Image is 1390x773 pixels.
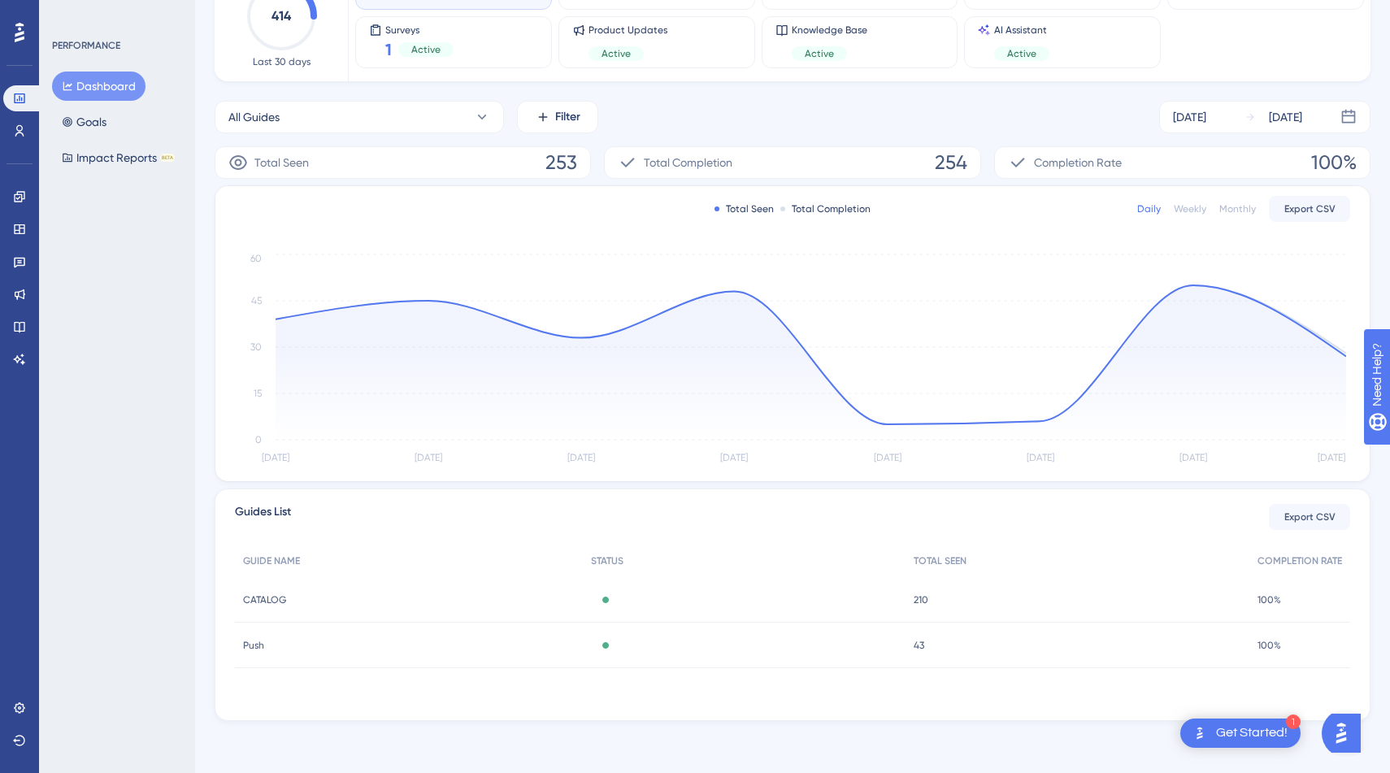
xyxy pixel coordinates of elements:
[1216,724,1288,742] div: Get Started!
[243,639,264,652] span: Push
[250,341,262,353] tspan: 30
[1179,452,1207,463] tspan: [DATE]
[874,452,901,463] tspan: [DATE]
[1034,153,1122,172] span: Completion Rate
[1007,47,1036,60] span: Active
[545,150,577,176] span: 253
[215,101,504,133] button: All Guides
[228,107,280,127] span: All Guides
[1258,593,1281,606] span: 100%
[1269,107,1302,127] div: [DATE]
[415,452,442,463] tspan: [DATE]
[914,593,928,606] span: 210
[1190,723,1210,743] img: launcher-image-alternative-text
[1284,510,1336,523] span: Export CSV
[644,153,732,172] span: Total Completion
[567,452,595,463] tspan: [DATE]
[555,107,580,127] span: Filter
[591,554,623,567] span: STATUS
[914,554,966,567] span: TOTAL SEEN
[1311,150,1357,176] span: 100%
[1180,719,1301,748] div: Open Get Started! checklist, remaining modules: 1
[715,202,774,215] div: Total Seen
[250,253,262,264] tspan: 60
[1284,202,1336,215] span: Export CSV
[52,107,116,137] button: Goals
[38,4,102,24] span: Need Help?
[243,554,300,567] span: GUIDE NAME
[160,154,175,162] div: BETA
[52,39,120,52] div: PERFORMANCE
[1219,202,1256,215] div: Monthly
[1269,196,1350,222] button: Export CSV
[385,24,454,35] span: Surveys
[1269,504,1350,530] button: Export CSV
[254,153,309,172] span: Total Seen
[1318,452,1345,463] tspan: [DATE]
[253,55,311,68] span: Last 30 days
[589,24,667,37] span: Product Updates
[251,295,262,306] tspan: 45
[1173,107,1206,127] div: [DATE]
[935,150,967,176] span: 254
[792,24,867,37] span: Knowledge Base
[1286,714,1301,729] div: 1
[1137,202,1161,215] div: Daily
[994,24,1049,37] span: AI Assistant
[517,101,598,133] button: Filter
[411,43,441,56] span: Active
[52,143,185,172] button: Impact ReportsBETA
[235,502,291,532] span: Guides List
[780,202,871,215] div: Total Completion
[254,388,262,399] tspan: 15
[720,452,748,463] tspan: [DATE]
[914,639,924,652] span: 43
[52,72,146,101] button: Dashboard
[243,593,286,606] span: CATALOG
[1258,639,1281,652] span: 100%
[255,434,262,445] tspan: 0
[602,47,631,60] span: Active
[1174,202,1206,215] div: Weekly
[385,38,392,61] span: 1
[1258,554,1342,567] span: COMPLETION RATE
[262,452,289,463] tspan: [DATE]
[1027,452,1054,463] tspan: [DATE]
[271,8,292,24] text: 414
[1322,709,1370,758] iframe: UserGuiding AI Assistant Launcher
[805,47,834,60] span: Active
